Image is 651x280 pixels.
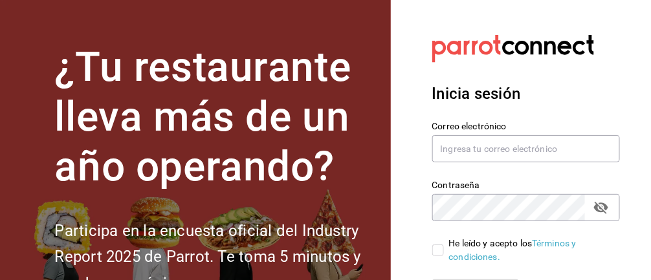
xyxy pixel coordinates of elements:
h3: Inicia sesión [432,82,620,105]
div: He leído y acepto los [449,237,610,264]
label: Correo electrónico [432,122,621,131]
h1: ¿Tu restaurante lleva más de un año operando? [55,43,375,191]
input: Ingresa tu correo electrónico [432,135,621,162]
label: Contraseña [432,181,621,190]
button: passwordField [590,197,612,219]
